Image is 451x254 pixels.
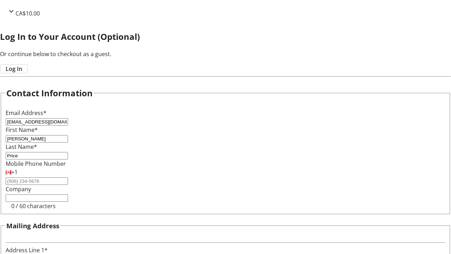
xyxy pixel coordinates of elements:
input: (506) 234-5678 [6,177,68,185]
tr-character-limit: 0 / 60 characters [11,202,56,210]
label: Mobile Phone Number [6,160,66,168]
label: Address Line 1* [6,246,48,254]
label: Last Name* [6,143,37,151]
label: Email Address* [6,109,47,117]
h2: Contact Information [6,87,93,99]
span: Log In [6,65,22,73]
h3: Mailing Address [6,221,59,231]
label: First Name* [6,126,38,134]
label: Company [6,185,31,193]
span: CA$10.00 [16,10,40,17]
